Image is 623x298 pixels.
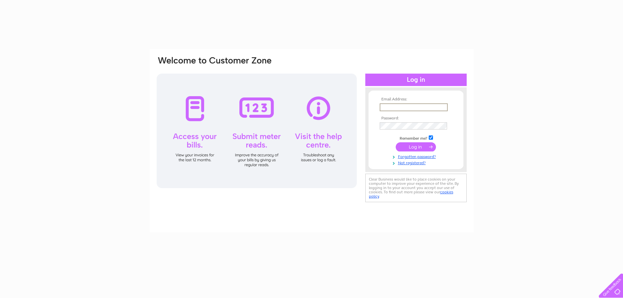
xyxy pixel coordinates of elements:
th: Email Address: [378,97,454,102]
a: cookies policy [369,190,453,199]
a: Not registered? [380,159,454,166]
a: Forgotten password? [380,153,454,159]
div: Clear Business would like to place cookies on your computer to improve your experience of the sit... [365,174,467,202]
td: Remember me? [378,134,454,141]
input: Submit [396,142,436,151]
th: Password: [378,116,454,121]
